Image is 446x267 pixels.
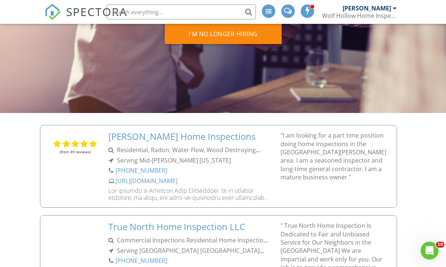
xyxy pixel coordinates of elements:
[117,156,231,164] span: Serving Mid-[PERSON_NAME] [US_STATE]
[44,4,61,20] img: The Best Home Inspection Software - Spectora
[343,4,391,12] div: [PERSON_NAME]
[281,131,386,181] div: "I am looking for a part time position doing home inspections in the [GEOGRAPHIC_DATA][PERSON_NAM...
[108,222,272,232] a: True North Home Inspection LLC
[322,12,397,19] div: Wolf Hollow Home Inspections
[106,4,256,19] input: Search everything...
[108,257,272,267] a: [PHONE_NUMBER]
[436,242,445,248] span: 10
[44,10,127,26] a: SPECTORA
[51,149,99,155] div: (from 49 reviews)
[165,24,282,44] input: I'm no longer hiring
[421,242,439,260] iframe: Intercom live chat
[108,146,260,162] span: Residential, Radon, Water Flow, Wood Destroying Insects
[108,166,272,177] a: [PHONE_NUMBER]
[108,131,272,142] a: [PERSON_NAME] Home Inspections
[108,187,272,201] a: Lor ipsumdo si Ametcon Adip Elitseddoei te in utlabor etdolore, ma-aliqu, eni admi-ve-quisnostru ...
[108,236,270,261] span: Commercial Inspections Residential Home Inspections Radon Testing Water Testing Pre-sale Home Ins...
[108,177,272,187] a: [URL][DOMAIN_NAME]
[66,4,127,19] span: SPECTORA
